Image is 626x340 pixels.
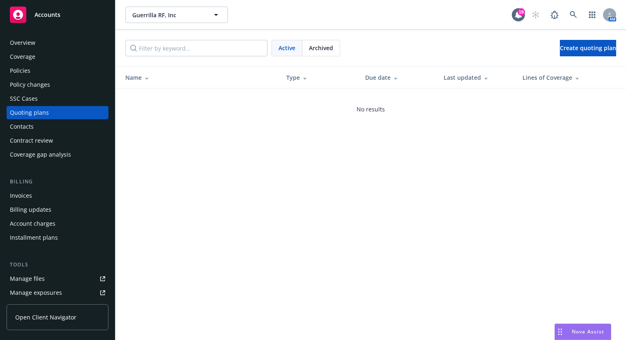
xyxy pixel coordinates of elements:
[10,64,30,77] div: Policies
[10,272,45,285] div: Manage files
[7,148,108,161] a: Coverage gap analysis
[7,203,108,216] a: Billing updates
[7,261,108,269] div: Tools
[125,7,228,23] button: Guerrilla RF, Inc
[10,231,58,244] div: Installment plans
[132,11,203,19] span: Guerrilla RF, Inc
[10,36,35,49] div: Overview
[286,73,352,82] div: Type
[546,7,563,23] a: Report a Bug
[278,44,295,52] span: Active
[10,203,51,216] div: Billing updates
[7,3,108,26] a: Accounts
[555,324,611,340] button: Nova Assist
[125,40,267,56] input: Filter by keyword...
[7,64,108,77] a: Policies
[10,92,38,105] div: SSC Cases
[560,44,616,52] span: Create quoting plan
[555,324,565,340] div: Drag to move
[309,44,333,52] span: Archived
[444,73,509,82] div: Last updated
[7,50,108,63] a: Coverage
[10,286,62,299] div: Manage exposures
[7,189,108,202] a: Invoices
[7,286,108,299] a: Manage exposures
[10,148,71,161] div: Coverage gap analysis
[10,78,50,91] div: Policy changes
[7,36,108,49] a: Overview
[7,231,108,244] a: Installment plans
[7,120,108,133] a: Contacts
[584,7,601,23] a: Switch app
[10,189,32,202] div: Invoices
[565,7,582,23] a: Search
[10,120,34,133] div: Contacts
[10,134,53,147] div: Contract review
[572,328,604,335] span: Nova Assist
[7,106,108,119] a: Quoting plans
[7,217,108,230] a: Account charges
[7,178,108,186] div: Billing
[125,73,273,82] div: Name
[7,78,108,91] a: Policy changes
[10,217,55,230] div: Account charges
[7,134,108,147] a: Contract review
[35,12,60,18] span: Accounts
[365,73,431,82] div: Due date
[10,106,49,119] div: Quoting plans
[10,50,35,63] div: Coverage
[527,7,544,23] a: Start snowing
[518,8,525,16] div: 18
[7,272,108,285] a: Manage files
[7,92,108,105] a: SSC Cases
[560,40,616,56] a: Create quoting plan
[522,73,599,82] div: Lines of Coverage
[357,105,385,113] span: No results
[15,313,76,321] span: Open Client Navigator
